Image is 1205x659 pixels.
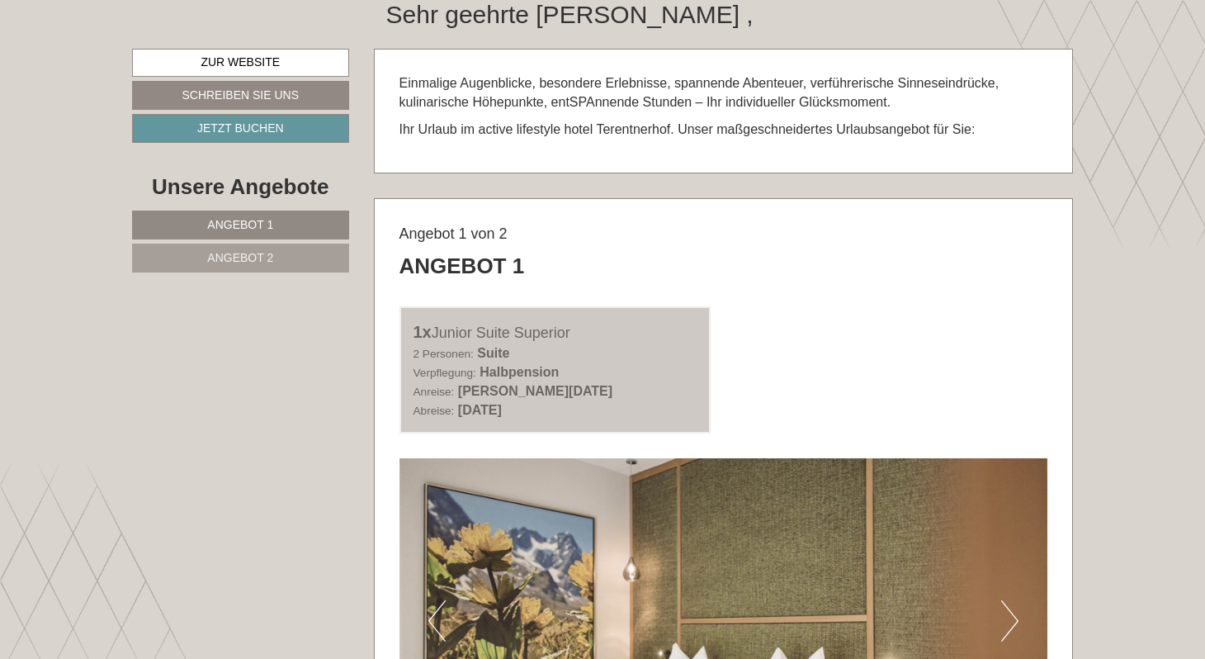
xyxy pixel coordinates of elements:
button: Next [1001,600,1018,642]
small: Abreise: [413,405,455,417]
small: Anreise: [413,386,455,398]
span: Angebot 1 von 2 [399,225,508,242]
span: Angebot 1 [207,218,273,231]
small: Verpflegung: [413,367,476,379]
b: [PERSON_NAME][DATE] [458,384,612,398]
div: Junior Suite Superior [413,320,697,344]
b: Halbpension [480,365,559,379]
h1: Sehr geehrte [PERSON_NAME] , [386,1,754,28]
div: Unsere Angebote [132,172,349,202]
button: Previous [428,600,446,642]
b: Suite [477,346,509,360]
a: Schreiben Sie uns [132,81,349,110]
span: Angebot 2 [207,251,273,264]
a: Zur Website [132,49,349,77]
a: Jetzt buchen [132,114,349,143]
small: 2 Personen: [413,348,474,360]
p: Ihr Urlaub im active lifestyle hotel Terentnerhof. Unser maßgeschneidertes Urlaubsangebot für Sie: [399,121,1048,140]
b: [DATE] [458,403,502,417]
p: Einmalige Augenblicke, besondere Erlebnisse, spannende Abenteuer, verführerische Sinneseindrücke,... [399,74,1048,112]
div: Angebot 1 [399,251,525,282]
b: 1x [413,323,432,341]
